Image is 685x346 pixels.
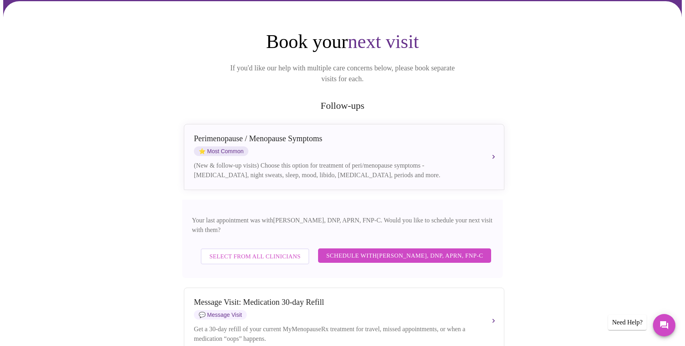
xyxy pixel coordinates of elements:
[194,310,247,320] span: Message Visit
[219,63,466,84] p: If you'd like our help with multiple care concerns below, please book separate visits for each.
[194,298,478,307] div: Message Visit: Medication 30-day Refill
[608,315,647,330] div: Need Help?
[194,134,478,143] div: Perimenopause / Menopause Symptoms
[192,216,493,235] p: Your last appointment was with [PERSON_NAME], DNP, APRN, FNP-C . Would you like to schedule your ...
[326,250,483,261] span: Schedule with [PERSON_NAME], DNP, APRN, FNP-C
[210,251,301,262] span: Select from All Clinicians
[182,30,503,53] h1: Book your
[194,146,248,156] span: Most Common
[199,312,205,318] span: message
[184,124,504,190] button: Perimenopause / Menopause SymptomsstarMost Common(New & follow-up visits) Choose this option for ...
[194,161,478,180] div: (New & follow-up visits) Choose this option for treatment of peri/menopause symptoms - [MEDICAL_D...
[194,324,478,344] div: Get a 30-day refill of your current MyMenopauseRx treatment for travel, missed appointments, or w...
[653,314,675,336] button: Messages
[318,248,491,263] button: Schedule with[PERSON_NAME], DNP, APRN, FNP-C
[348,31,419,52] span: next visit
[199,148,205,154] span: star
[201,248,310,264] button: Select from All Clinicians
[182,100,503,111] h2: Follow-ups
